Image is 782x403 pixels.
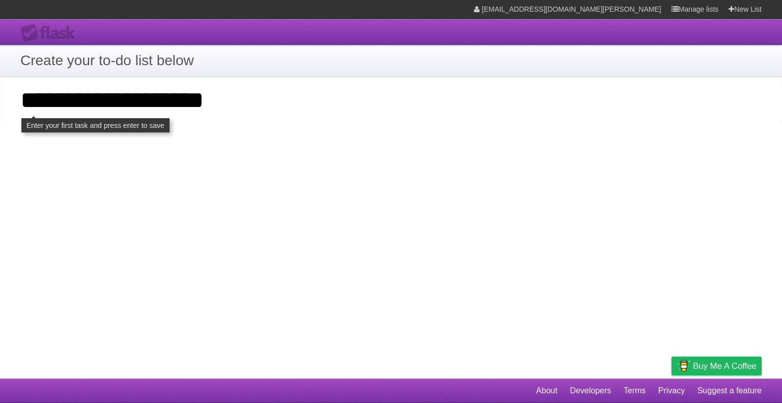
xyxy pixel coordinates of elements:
[20,24,81,42] div: Flask
[658,381,685,400] a: Privacy
[672,357,762,375] a: Buy me a coffee
[693,357,757,375] span: Buy me a coffee
[536,381,557,400] a: About
[677,357,690,374] img: Buy me a coffee
[570,381,611,400] a: Developers
[20,50,762,71] h1: Create your to-do list below
[697,381,762,400] a: Suggest a feature
[624,381,646,400] a: Terms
